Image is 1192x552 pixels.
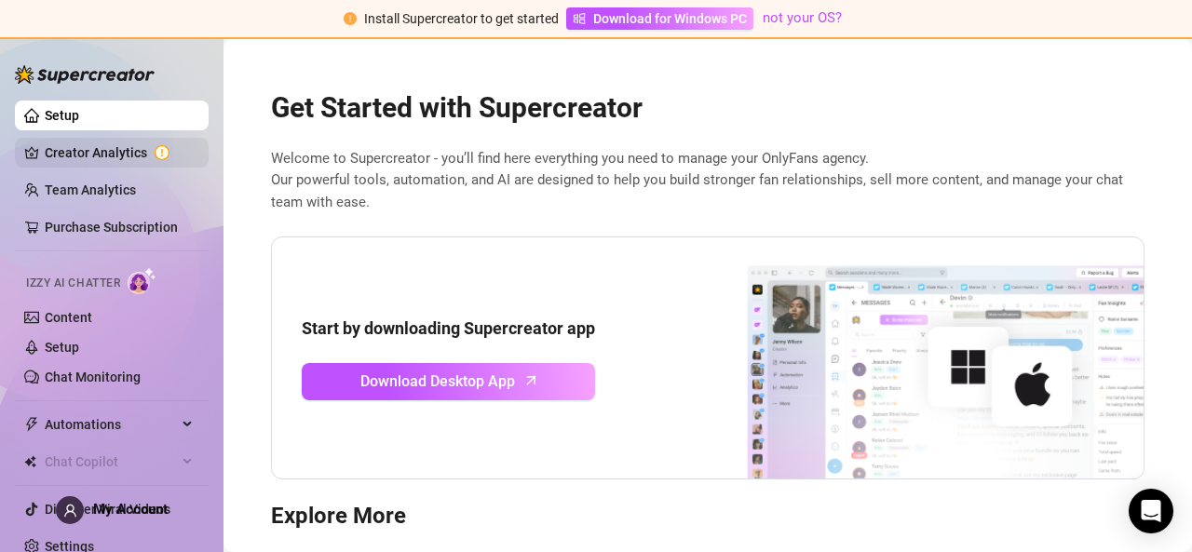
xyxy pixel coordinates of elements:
[45,447,177,477] span: Chat Copilot
[45,310,92,325] a: Content
[271,90,1145,126] h2: Get Started with Supercreator
[45,108,79,123] a: Setup
[271,502,1145,532] h3: Explore More
[302,318,595,338] strong: Start by downloading Supercreator app
[521,370,542,391] span: arrow-up
[128,267,156,294] img: AI Chatter
[344,12,357,25] span: exclamation-circle
[45,370,141,384] a: Chat Monitoring
[45,410,177,439] span: Automations
[45,182,136,197] a: Team Analytics
[45,502,170,517] a: Discover Viral Videos
[593,8,747,29] span: Download for Windows PC
[93,501,168,518] span: My Account
[566,7,753,30] a: Download for Windows PC
[45,220,178,235] a: Purchase Subscription
[45,340,79,355] a: Setup
[24,417,39,432] span: thunderbolt
[15,65,155,84] img: logo-BBDzfeDw.svg
[364,11,559,26] span: Install Supercreator to get started
[763,9,842,26] a: not your OS?
[573,12,586,25] span: windows
[302,363,595,400] a: Download Desktop Apparrow-up
[45,138,194,168] a: Creator Analytics exclamation-circle
[24,455,36,468] img: Chat Copilot
[678,237,1144,479] img: download app
[1129,489,1173,533] div: Open Intercom Messenger
[63,504,77,518] span: user
[26,275,120,292] span: Izzy AI Chatter
[271,148,1145,214] span: Welcome to Supercreator - you’ll find here everything you need to manage your OnlyFans agency. Ou...
[360,370,515,393] span: Download Desktop App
